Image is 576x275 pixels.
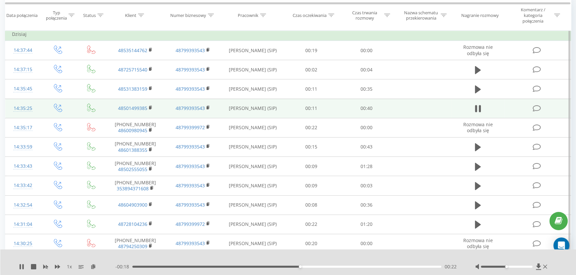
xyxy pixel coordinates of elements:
a: 48799393543 [176,105,205,111]
td: 00:11 [283,79,339,99]
div: Nazwa schematu przekierowania [403,10,439,21]
div: 14:37:15 [12,63,34,76]
td: 00:00 [339,118,394,137]
div: Pracownik [238,13,258,18]
div: Czas trwania rozmowy [347,10,382,21]
a: 48531383159 [118,86,147,92]
div: 14:31:04 [12,218,34,231]
div: Typ połączenia [46,10,67,21]
span: 00:22 [445,263,457,270]
td: [PHONE_NUMBER] [107,176,164,195]
div: 14:33:59 [12,140,34,153]
td: 00:43 [339,137,394,156]
a: 48799399972 [176,124,205,131]
span: Rozmowa nie odbyła się [463,121,493,134]
td: [PERSON_NAME] (SIP) [221,176,283,195]
td: [PERSON_NAME] (SIP) [221,215,283,234]
td: Dzisiaj [5,28,571,41]
a: 48725715540 [118,66,147,73]
td: 00:00 [339,234,394,253]
a: 48799399972 [176,221,205,227]
td: [PERSON_NAME] (SIP) [221,137,283,156]
td: 00:22 [283,118,339,137]
span: - 00:18 [115,263,132,270]
div: 14:35:25 [12,102,34,115]
td: 00:02 [283,60,339,79]
a: 48728104236 [118,221,147,227]
td: 00:35 [339,79,394,99]
span: 1 x [67,263,72,270]
div: 14:35:17 [12,121,34,134]
a: 48799393543 [176,86,205,92]
div: Klient [125,13,136,18]
td: [PHONE_NUMBER] [107,157,164,176]
td: 00:03 [339,176,394,195]
div: Open Intercom Messenger [553,237,569,253]
a: 48799393543 [176,163,205,169]
div: Numer biznesowy [170,13,206,18]
td: [PHONE_NUMBER] [107,137,164,156]
div: 14:37:44 [12,44,34,57]
div: Accessibility label [299,265,302,268]
div: 14:35:45 [12,82,34,95]
td: [PERSON_NAME] (SIP) [221,157,283,176]
td: 00:04 [339,60,394,79]
a: 48799393543 [176,66,205,73]
span: Rozmowa nie odbyła się [463,44,493,56]
td: 00:20 [283,234,339,253]
td: 00:09 [283,157,339,176]
td: 00:11 [283,99,339,118]
span: Rozmowa nie odbyła się [463,237,493,249]
td: 00:40 [339,99,394,118]
td: 00:22 [283,215,339,234]
div: Accessibility label [505,265,508,268]
div: Nagranie rozmowy [461,13,499,18]
td: 00:08 [283,195,339,215]
td: 01:28 [339,157,394,176]
td: 01:20 [339,215,394,234]
td: [PERSON_NAME] (SIP) [221,60,283,79]
td: 00:19 [283,41,339,60]
a: 48799393543 [176,202,205,208]
td: [PERSON_NAME] (SIP) [221,41,283,60]
a: 48799393543 [176,240,205,246]
td: [PERSON_NAME] (SIP) [221,195,283,215]
a: 48502555055 [118,166,147,172]
td: 00:36 [339,195,394,215]
td: [PHONE_NUMBER] [107,234,164,253]
a: 48601388355 [118,147,147,153]
td: [PERSON_NAME] (SIP) [221,79,283,99]
td: [PHONE_NUMBER] [107,118,164,137]
a: 48794250309 [118,243,147,249]
a: 48799393543 [176,47,205,53]
div: Czas oczekiwania [293,13,327,18]
div: 14:30:25 [12,237,34,250]
div: 14:33:42 [12,179,34,192]
a: 48501499385 [118,105,147,111]
td: [PERSON_NAME] (SIP) [221,99,283,118]
a: 48535144762 [118,47,147,53]
a: 48799393543 [176,143,205,150]
td: [PERSON_NAME] (SIP) [221,118,283,137]
a: 48600980945 [118,127,147,134]
a: 48799393543 [176,182,205,189]
a: 48604903900 [118,202,147,208]
div: 14:32:54 [12,199,34,212]
div: Status [83,13,96,18]
td: 00:15 [283,137,339,156]
div: Data połączenia [6,13,38,18]
td: 00:00 [339,41,394,60]
div: 14:33:43 [12,160,34,173]
a: 353894371608 [117,185,149,192]
td: 00:09 [283,176,339,195]
div: Komentarz / kategoria połączenia [513,7,552,24]
td: [PERSON_NAME] (SIP) [221,234,283,253]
